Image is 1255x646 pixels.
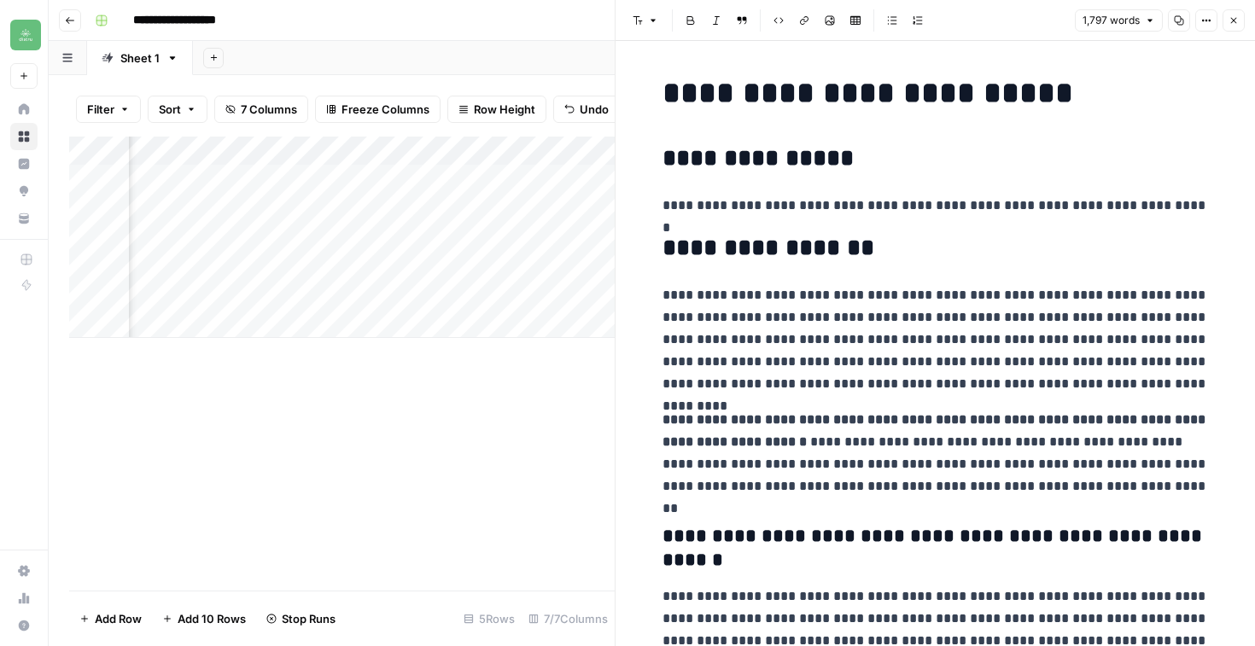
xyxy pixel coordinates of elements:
span: Stop Runs [282,610,336,627]
span: 7 Columns [241,101,297,118]
button: Freeze Columns [315,96,441,123]
a: Your Data [10,205,38,232]
button: Filter [76,96,141,123]
button: Add Row [69,605,152,632]
div: 5 Rows [457,605,522,632]
span: Row Height [474,101,535,118]
span: Undo [580,101,609,118]
button: Row Height [447,96,546,123]
a: Browse [10,123,38,150]
span: Filter [87,101,114,118]
a: Home [10,96,38,123]
span: Add Row [95,610,142,627]
div: 7/7 Columns [522,605,615,632]
button: 1,797 words [1075,9,1163,32]
button: Sort [148,96,207,123]
span: Sort [159,101,181,118]
button: Help + Support [10,612,38,639]
a: Insights [10,150,38,178]
button: Undo [553,96,620,123]
button: Add 10 Rows [152,605,256,632]
button: 7 Columns [214,96,308,123]
a: Settings [10,557,38,585]
span: Add 10 Rows [178,610,246,627]
div: Sheet 1 [120,49,160,67]
button: Workspace: Distru [10,14,38,56]
a: Sheet 1 [87,41,193,75]
img: Distru Logo [10,20,41,50]
a: Opportunities [10,178,38,205]
button: Stop Runs [256,605,346,632]
span: Freeze Columns [341,101,429,118]
a: Usage [10,585,38,612]
span: 1,797 words [1083,13,1140,28]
